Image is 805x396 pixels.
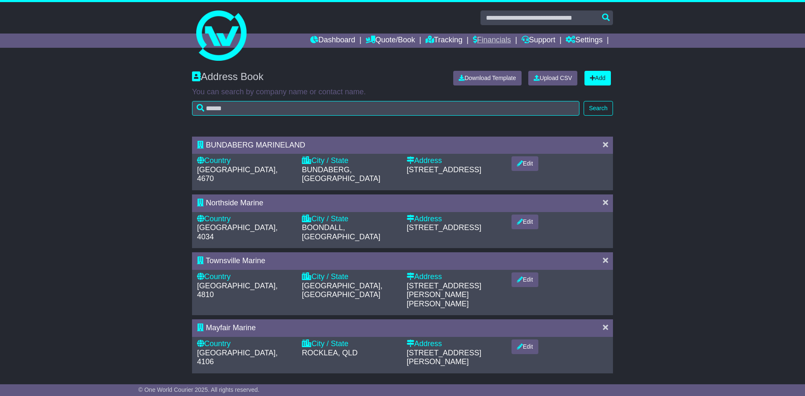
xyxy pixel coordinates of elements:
[197,272,293,282] div: Country
[584,101,613,116] button: Search
[407,282,481,308] span: [STREET_ADDRESS][PERSON_NAME][PERSON_NAME]
[197,349,278,366] span: [GEOGRAPHIC_DATA], 4106
[206,256,265,265] span: Townsville Marine
[566,34,602,48] a: Settings
[302,339,398,349] div: City / State
[407,215,503,224] div: Address
[206,199,263,207] span: Northside Marine
[302,166,380,183] span: BUNDABERG, [GEOGRAPHIC_DATA]
[302,223,380,241] span: BOONDALL, [GEOGRAPHIC_DATA]
[197,166,278,183] span: [GEOGRAPHIC_DATA], 4670
[302,282,382,299] span: [GEOGRAPHIC_DATA], [GEOGRAPHIC_DATA]
[512,272,538,287] button: Edit
[512,339,538,354] button: Edit
[473,34,511,48] a: Financials
[302,272,398,282] div: City / State
[206,141,305,149] span: BUNDABERG MARINELAND
[197,223,278,241] span: [GEOGRAPHIC_DATA], 4034
[197,156,293,166] div: Country
[407,166,481,174] span: [STREET_ADDRESS]
[302,156,398,166] div: City / State
[310,34,355,48] a: Dashboard
[407,349,481,366] span: [STREET_ADDRESS][PERSON_NAME]
[522,34,556,48] a: Support
[302,215,398,224] div: City / State
[407,272,503,282] div: Address
[206,324,256,332] span: Mayfair Marine
[512,215,538,229] button: Edit
[302,349,358,357] span: ROCKLEA, QLD
[138,386,260,393] span: © One World Courier 2025. All rights reserved.
[528,71,577,85] a: Upload CSV
[366,34,415,48] a: Quote/Book
[407,223,481,232] span: [STREET_ADDRESS]
[426,34,462,48] a: Tracking
[197,339,293,349] div: Country
[197,215,293,224] div: Country
[512,156,538,171] button: Edit
[407,339,503,349] div: Address
[192,88,613,97] p: You can search by company name or contact name.
[188,71,447,85] div: Address Book
[584,71,611,85] a: Add
[453,71,522,85] a: Download Template
[197,282,278,299] span: [GEOGRAPHIC_DATA], 4810
[407,156,503,166] div: Address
